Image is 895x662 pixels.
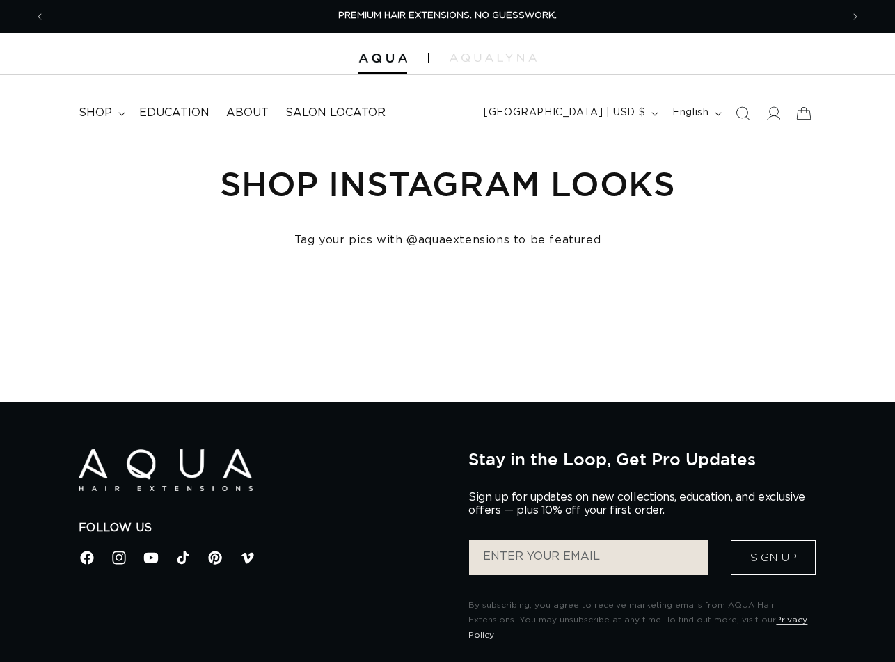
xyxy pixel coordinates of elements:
input: ENTER YOUR EMAIL [469,540,708,575]
button: Next announcement [840,3,871,30]
img: Aqua Hair Extensions [358,54,407,63]
summary: Search [727,98,758,129]
span: Education [139,106,209,120]
h2: Follow Us [79,521,448,535]
h1: Shop Instagram Looks [79,162,817,205]
button: [GEOGRAPHIC_DATA] | USD $ [475,100,664,127]
span: PREMIUM HAIR EXTENSIONS. NO GUESSWORK. [338,11,557,20]
span: About [226,106,269,120]
span: [GEOGRAPHIC_DATA] | USD $ [484,106,645,120]
a: Privacy Policy [468,615,807,639]
summary: shop [70,97,131,129]
a: About [218,97,277,129]
img: aqualyna.com [450,54,537,62]
p: Sign up for updates on new collections, education, and exclusive offers — plus 10% off your first... [468,491,816,517]
a: Salon Locator [277,97,394,129]
img: Aqua Hair Extensions [79,449,253,492]
p: By subscribing, you agree to receive marketing emails from AQUA Hair Extensions. You may unsubscr... [468,598,816,643]
button: Sign Up [731,540,816,575]
h2: Stay in the Loop, Get Pro Updates [468,449,816,469]
span: shop [79,106,112,120]
button: English [664,100,727,127]
h4: Tag your pics with @aquaextensions to be featured [79,233,817,248]
span: Salon Locator [285,106,386,120]
button: Previous announcement [24,3,55,30]
span: English [672,106,708,120]
a: Education [131,97,218,129]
